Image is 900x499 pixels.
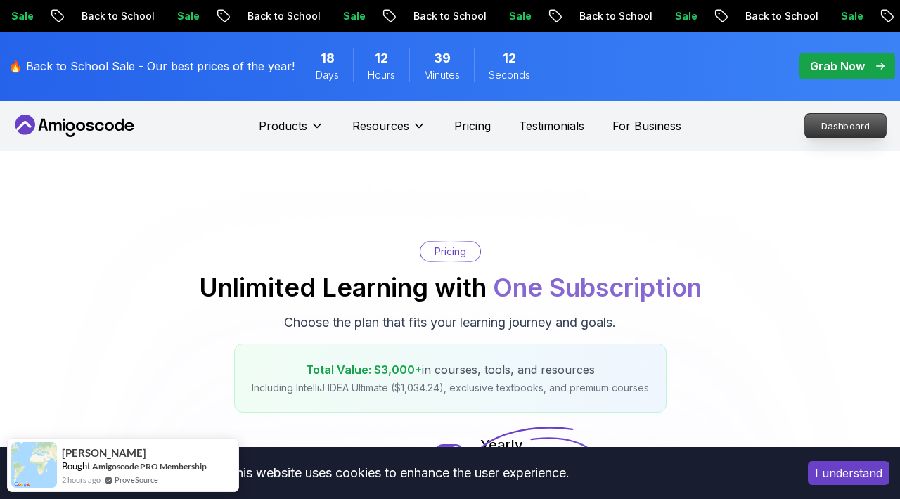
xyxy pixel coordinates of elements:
[229,9,325,23] p: Back to School
[368,68,395,82] span: Hours
[306,363,422,377] span: Total Value: $3,000+
[727,9,823,23] p: Back to School
[823,9,868,23] p: Sale
[321,48,335,68] span: 18 Days
[804,113,887,138] a: Dashboard
[805,114,886,138] p: Dashboard
[62,474,101,486] span: 2 hours ago
[489,68,530,82] span: Seconds
[363,442,418,462] p: Monthly
[435,245,466,259] p: Pricing
[252,381,649,395] p: Including IntelliJ IDEA Ultimate ($1,034.24), exclusive textbooks, and premium courses
[352,117,409,134] p: Resources
[62,447,146,459] span: [PERSON_NAME]
[11,458,787,488] div: This website uses cookies to enhance the user experience.
[259,117,324,145] button: Products
[316,68,339,82] span: Days
[252,361,649,378] p: in courses, tools, and resources
[612,117,681,134] a: For Business
[352,117,426,145] button: Resources
[395,9,491,23] p: Back to School
[62,460,91,472] span: Bought
[493,272,702,303] span: One Subscription
[503,48,516,68] span: 12 Seconds
[115,474,158,486] a: ProveSource
[284,313,616,332] p: Choose the plan that fits your learning journey and goals.
[8,58,295,74] p: 🔥 Back to School Sale - Our best prices of the year!
[11,442,57,488] img: provesource social proof notification image
[519,117,584,134] a: Testimonials
[454,117,491,134] a: Pricing
[63,9,159,23] p: Back to School
[561,9,657,23] p: Back to School
[424,68,460,82] span: Minutes
[491,9,536,23] p: Sale
[92,461,207,472] a: Amigoscode PRO Membership
[810,58,865,74] p: Grab Now
[159,9,204,23] p: Sale
[434,48,451,68] span: 39 Minutes
[657,9,702,23] p: Sale
[325,9,370,23] p: Sale
[375,48,388,68] span: 12 Hours
[808,461,889,485] button: Accept cookies
[259,117,307,134] p: Products
[199,273,702,302] h2: Unlimited Learning with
